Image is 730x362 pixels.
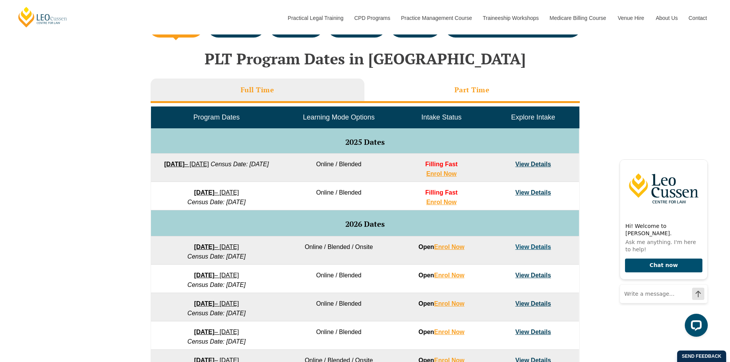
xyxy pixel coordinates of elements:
strong: [DATE] [194,189,215,196]
a: Venue Hire [612,2,650,34]
td: Online / Blended [282,265,395,293]
a: [DATE]– [DATE] [164,161,209,167]
td: Online / Blended [282,293,395,321]
a: View Details [515,161,551,167]
h3: Full Time [241,85,274,94]
a: Enrol Now [434,272,464,278]
a: Traineeship Workshops [477,2,544,34]
strong: Open [418,300,464,307]
h3: Part Time [454,85,490,94]
span: 2026 Dates [345,219,385,229]
span: Program Dates [193,113,240,121]
a: Enrol Now [434,329,464,335]
em: Census Date: [DATE] [211,161,269,167]
em: Census Date: [DATE] [187,199,246,205]
h2: PLT Program Dates in [GEOGRAPHIC_DATA] [147,50,584,67]
strong: Open [418,329,464,335]
a: [DATE]– [DATE] [194,329,239,335]
a: Enrol Now [434,244,464,250]
a: View Details [515,300,551,307]
span: Intake Status [421,113,461,121]
a: About Us [650,2,683,34]
a: [DATE]– [DATE] [194,189,239,196]
em: Census Date: [DATE] [187,253,246,260]
td: Online / Blended [282,154,395,182]
span: Learning Mode Options [303,113,375,121]
em: Census Date: [DATE] [187,282,246,288]
em: Census Date: [DATE] [187,338,246,345]
a: Enrol Now [426,170,456,177]
strong: Open [418,272,464,278]
a: View Details [515,189,551,196]
a: Practice Management Course [395,2,477,34]
a: [DATE]– [DATE] [194,300,239,307]
span: Filling Fast [425,161,458,167]
strong: [DATE] [164,161,184,167]
span: Filling Fast [425,189,458,196]
td: Online / Blended / Onsite [282,236,395,265]
span: 2025 Dates [345,137,385,147]
a: Practical Legal Training [282,2,349,34]
td: Online / Blended [282,321,395,350]
a: Enrol Now [426,199,456,205]
strong: Open [418,244,464,250]
strong: [DATE] [194,300,215,307]
td: Online / Blended [282,182,395,210]
a: View Details [515,272,551,278]
a: Contact [683,2,713,34]
a: [PERSON_NAME] Centre for Law [17,6,68,28]
a: [DATE]– [DATE] [194,244,239,250]
a: CPD Programs [348,2,395,34]
a: View Details [515,244,551,250]
strong: [DATE] [194,272,215,278]
a: View Details [515,329,551,335]
a: Medicare Billing Course [544,2,612,34]
strong: [DATE] [194,244,215,250]
a: [DATE]– [DATE] [194,272,239,278]
em: Census Date: [DATE] [187,310,246,316]
iframe: LiveChat chat widget [614,152,711,343]
a: Enrol Now [434,300,464,307]
strong: [DATE] [194,329,215,335]
span: Explore Intake [511,113,555,121]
